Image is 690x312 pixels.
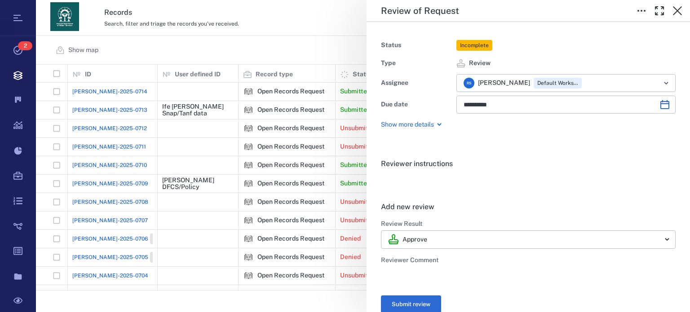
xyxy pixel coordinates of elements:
[18,41,32,50] span: 2
[381,256,676,265] h6: Reviewer Comment
[381,77,453,89] div: Assignee
[478,79,530,88] span: [PERSON_NAME]
[458,42,491,49] span: Incomplete
[660,77,672,89] button: Open
[381,98,453,111] div: Due date
[535,79,580,87] span: Default Workspace
[469,59,491,68] span: Review
[650,2,668,20] button: Toggle Fullscreen
[381,120,434,129] p: Show more details
[464,78,474,88] div: R S
[381,158,676,169] h6: Reviewer instructions
[632,2,650,20] button: Toggle to Edit Boxes
[381,177,383,186] span: .
[381,220,676,229] h6: Review Result
[668,2,686,20] button: Close
[381,202,676,212] h6: Add new review
[381,57,453,70] div: Type
[381,39,453,52] div: Status
[656,96,674,114] button: Choose date, selected date is Sep 16, 2025
[402,235,427,244] p: Approve
[381,5,459,17] h5: Review of Request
